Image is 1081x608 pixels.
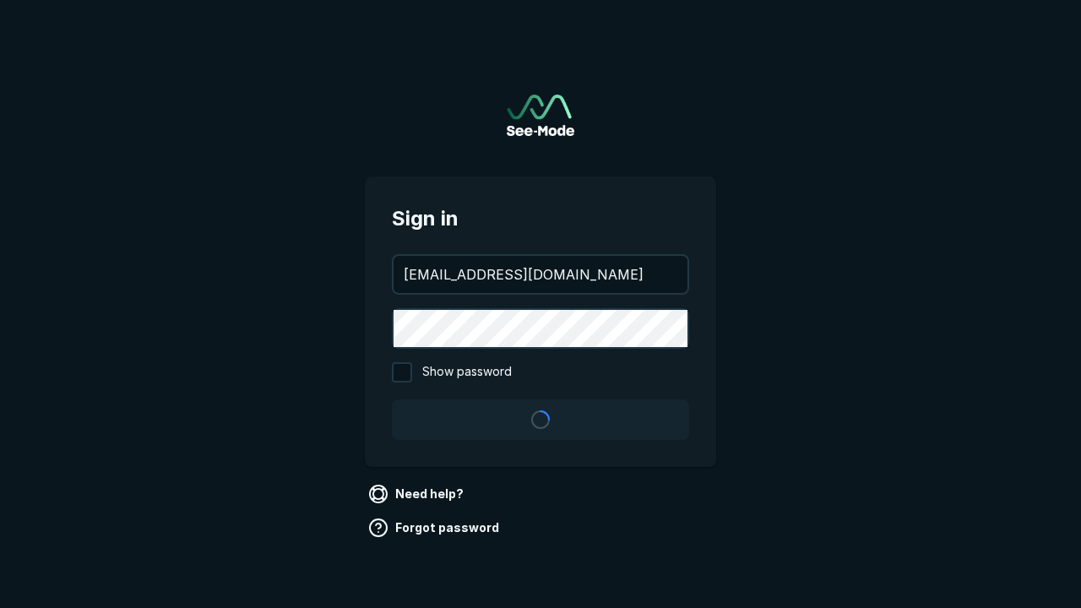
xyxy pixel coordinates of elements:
img: See-Mode Logo [507,95,574,136]
a: Forgot password [365,514,506,541]
a: Go to sign in [507,95,574,136]
span: Show password [422,362,512,383]
a: Need help? [365,480,470,508]
input: your@email.com [394,256,687,293]
span: Sign in [392,204,689,234]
